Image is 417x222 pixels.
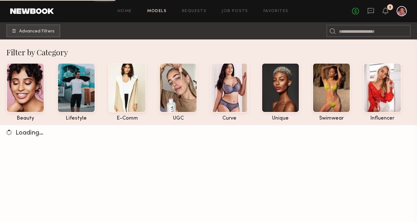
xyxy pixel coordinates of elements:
button: Advanced Filters [6,24,60,37]
div: unique [262,116,299,121]
span: Loading… [16,130,43,136]
div: beauty [6,116,44,121]
a: Favorites [263,9,289,13]
a: Job Posts [222,9,248,13]
a: Models [147,9,167,13]
div: UGC [159,116,197,121]
div: curve [211,116,248,121]
div: 2 [389,6,391,9]
a: Requests [182,9,206,13]
div: swimwear [313,116,350,121]
div: e-comm [108,116,146,121]
span: Advanced Filters [19,29,54,34]
div: Filter by Category [6,47,417,57]
div: influencer [363,116,401,121]
div: lifestyle [57,116,95,121]
a: Home [118,9,132,13]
